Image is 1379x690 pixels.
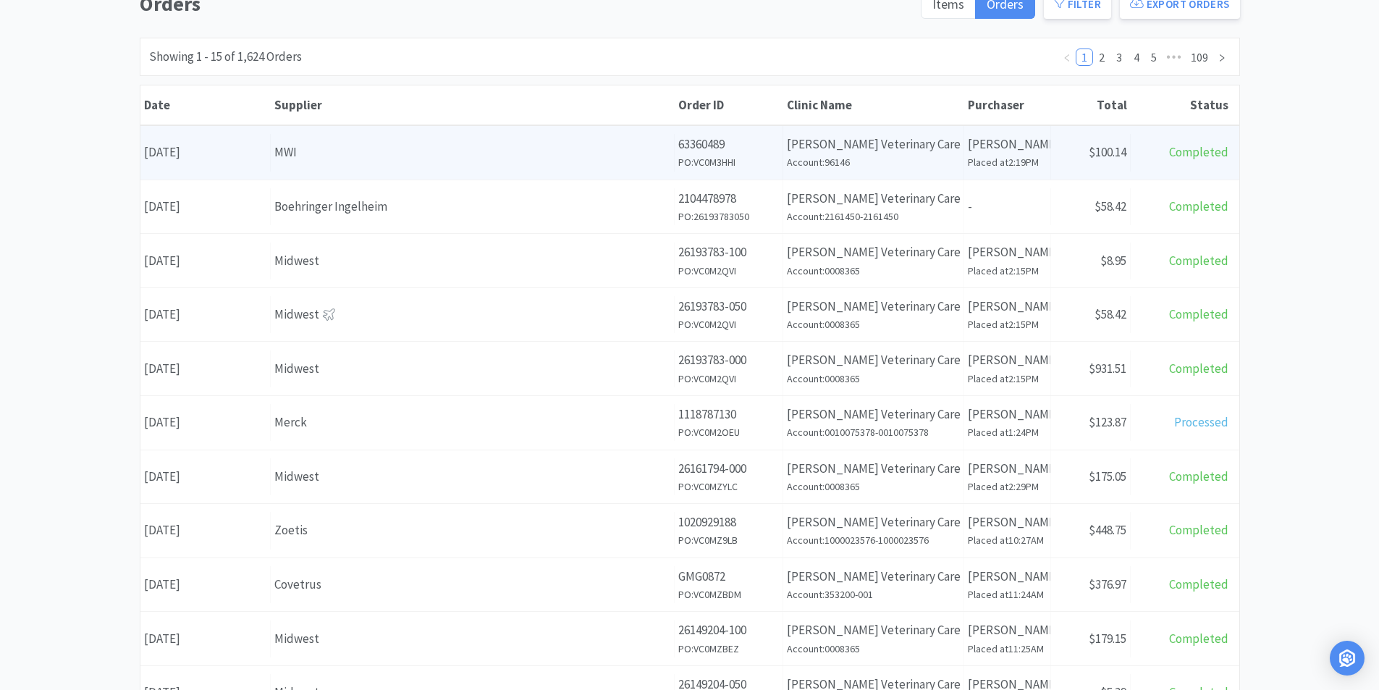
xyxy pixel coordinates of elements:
[678,371,779,387] h6: PO: VC0M2QVI
[274,413,670,432] div: Merck
[140,566,271,603] div: [DATE]
[1218,54,1226,62] i: icon: right
[274,251,670,271] div: Midwest
[787,641,960,657] h6: Account: 0008365
[968,405,1047,424] p: [PERSON_NAME]
[1169,522,1228,538] span: Completed
[1110,49,1128,66] li: 3
[787,424,960,440] h6: Account: 0010075378-0010075378
[787,479,960,495] h6: Account: 0008365
[678,350,779,370] p: 26193783-000
[968,350,1047,370] p: [PERSON_NAME]
[1076,49,1092,65] a: 1
[678,97,780,113] div: Order ID
[678,316,779,332] h6: PO: VC0M2QVI
[274,305,670,324] div: Midwest
[678,513,779,532] p: 1020929188
[968,513,1047,532] p: [PERSON_NAME]
[968,154,1047,170] h6: Placed at 2:19PM
[140,458,271,495] div: [DATE]
[787,209,960,224] h6: Account: 2161450-2161450
[678,297,779,316] p: 26193783-050
[1163,49,1186,66] span: •••
[1089,144,1126,160] span: $100.14
[968,263,1047,279] h6: Placed at 2:15PM
[1169,576,1228,592] span: Completed
[140,512,271,549] div: [DATE]
[787,532,960,548] h6: Account: 1000023576-1000023576
[140,134,271,171] div: [DATE]
[1089,522,1126,538] span: $448.75
[678,620,779,640] p: 26149204-100
[1094,49,1110,65] a: 2
[1134,97,1228,113] div: Status
[1169,253,1228,269] span: Completed
[1089,414,1126,430] span: $123.87
[1089,361,1126,376] span: $931.51
[1093,49,1110,66] li: 2
[140,188,271,225] div: [DATE]
[274,197,670,216] div: Boehringer Ingelheim
[678,424,779,440] h6: PO: VC0M2OEU
[678,641,779,657] h6: PO: VC0MZBEZ
[274,359,670,379] div: Midwest
[787,513,960,532] p: [PERSON_NAME] Veterinary Care
[1146,49,1162,65] a: 5
[1089,576,1126,592] span: $376.97
[144,97,267,113] div: Date
[678,135,779,154] p: 63360489
[968,532,1047,548] h6: Placed at 10:27AM
[787,620,960,640] p: [PERSON_NAME] Veterinary Care
[1058,49,1076,66] li: Previous Page
[140,620,271,657] div: [DATE]
[787,189,960,209] p: [PERSON_NAME] Veterinary Care
[1063,54,1071,62] i: icon: left
[1089,631,1126,647] span: $179.15
[1145,49,1163,66] li: 5
[968,424,1047,440] h6: Placed at 1:24PM
[787,350,960,370] p: [PERSON_NAME] Veterinary Care
[274,97,671,113] div: Supplier
[678,243,779,262] p: 26193783-100
[968,479,1047,495] h6: Placed at 2:29PM
[1095,306,1126,322] span: $58.42
[1163,49,1186,66] li: Next 5 Pages
[1169,361,1228,376] span: Completed
[678,405,779,424] p: 1118787130
[678,189,779,209] p: 2104478978
[1095,198,1126,214] span: $58.42
[1169,198,1228,214] span: Completed
[968,641,1047,657] h6: Placed at 11:25AM
[1186,49,1213,66] li: 109
[1169,631,1228,647] span: Completed
[274,467,670,487] div: Midwest
[1174,414,1228,430] span: Processed
[1089,468,1126,484] span: $175.05
[787,297,960,316] p: [PERSON_NAME] Veterinary Care
[787,316,960,332] h6: Account: 0008365
[787,154,960,170] h6: Account: 96146
[1076,49,1093,66] li: 1
[787,97,961,113] div: Clinic Name
[1055,97,1127,113] div: Total
[968,586,1047,602] h6: Placed at 11:24AM
[274,143,670,162] div: MWI
[678,209,779,224] h6: PO: 26193783050
[1169,468,1228,484] span: Completed
[968,97,1047,113] div: Purchaser
[274,629,670,649] div: Midwest
[678,532,779,548] h6: PO: VC0MZ9LB
[140,350,271,387] div: [DATE]
[274,521,670,540] div: Zoetis
[1100,253,1126,269] span: $8.95
[787,459,960,479] p: [PERSON_NAME] Veterinary Care
[140,243,271,279] div: [DATE]
[968,243,1047,262] p: [PERSON_NAME]
[1111,49,1127,65] a: 3
[678,586,779,602] h6: PO: VC0MZBDM
[1186,49,1213,65] a: 109
[787,405,960,424] p: [PERSON_NAME] Veterinary Care
[274,575,670,594] div: Covetrus
[1169,144,1228,160] span: Completed
[968,459,1047,479] p: [PERSON_NAME]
